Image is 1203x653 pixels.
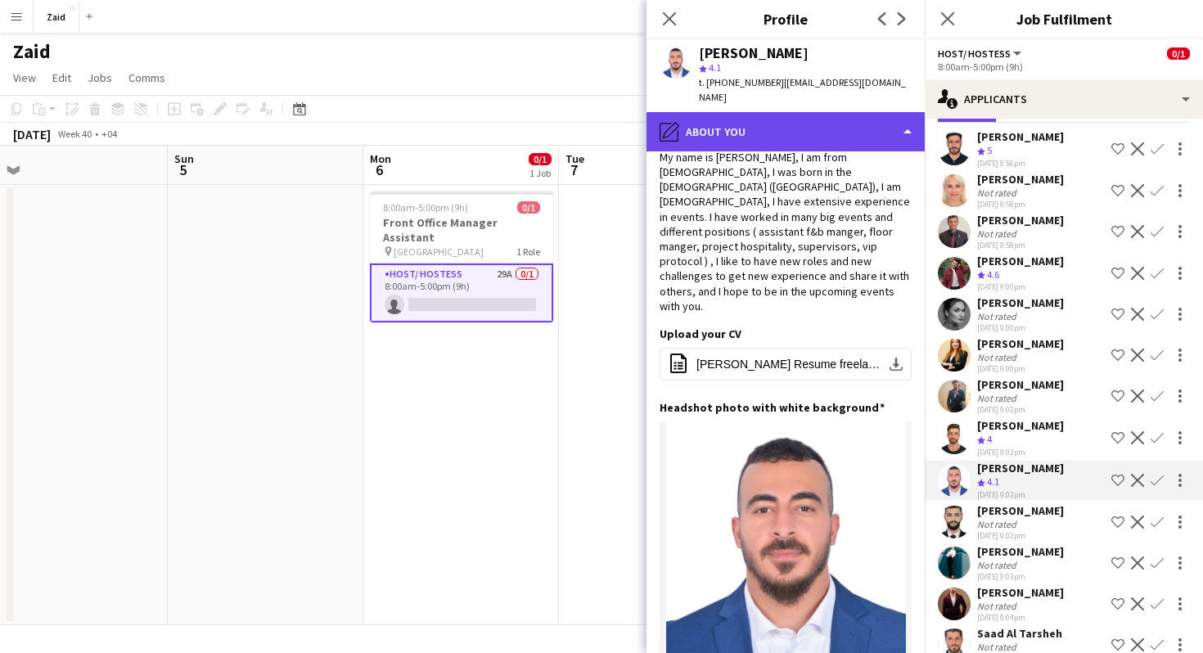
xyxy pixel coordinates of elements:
[977,585,1064,600] div: [PERSON_NAME]
[977,322,1064,333] div: [DATE] 9:00pm
[977,447,1064,457] div: [DATE] 9:02pm
[46,67,78,88] a: Edit
[699,46,809,61] div: [PERSON_NAME]
[174,151,194,166] span: Sun
[529,167,551,179] div: 1 Job
[977,461,1064,475] div: [PERSON_NAME]
[7,67,43,88] a: View
[977,626,1062,641] div: Saad Al Tarsheh
[977,295,1064,310] div: [PERSON_NAME]
[172,160,194,179] span: 5
[987,433,992,445] span: 4
[394,245,484,258] span: [GEOGRAPHIC_DATA]
[696,358,881,371] span: [PERSON_NAME] Resume freelancer copy.pdf
[977,571,1064,582] div: [DATE] 9:03pm
[977,187,1020,199] div: Not rated
[1167,47,1190,60] span: 0/1
[370,191,553,322] app-job-card: 8:00am-5:00pm (9h)0/1Front Office Manager Assistant [GEOGRAPHIC_DATA]1 RoleHost/ Hostess29A0/18:0...
[977,158,1064,169] div: [DATE] 8:56pm
[977,240,1064,250] div: [DATE] 8:58pm
[977,310,1020,322] div: Not rated
[987,144,992,156] span: 5
[660,150,912,313] div: My name is [PERSON_NAME], I am from [DEMOGRAPHIC_DATA], I was born in the [DEMOGRAPHIC_DATA] ([GE...
[367,160,391,179] span: 6
[977,363,1064,374] div: [DATE] 9:00pm
[699,76,784,88] span: t. [PHONE_NUMBER]
[977,404,1064,415] div: [DATE] 9:02pm
[977,641,1020,653] div: Not rated
[977,227,1020,240] div: Not rated
[370,215,553,245] h3: Front Office Manager Assistant
[13,126,51,142] div: [DATE]
[370,263,553,322] app-card-role: Host/ Hostess29A0/18:00am-5:00pm (9h)
[938,47,1011,60] span: Host/ Hostess
[987,268,999,281] span: 4.6
[977,213,1064,227] div: [PERSON_NAME]
[565,151,584,166] span: Tue
[660,348,912,381] button: [PERSON_NAME] Resume freelancer copy.pdf
[987,475,999,488] span: 4.1
[977,418,1064,433] div: [PERSON_NAME]
[938,61,1190,73] div: 8:00am-5:00pm (9h)
[977,172,1064,187] div: [PERSON_NAME]
[925,8,1203,29] h3: Job Fulfilment
[13,70,36,85] span: View
[660,326,741,341] h3: Upload your CV
[977,281,1064,292] div: [DATE] 9:00pm
[54,128,95,140] span: Week 40
[34,1,79,33] button: Zaid
[977,612,1064,623] div: [DATE] 9:04pm
[101,128,117,140] div: +04
[977,600,1020,612] div: Not rated
[977,544,1064,559] div: [PERSON_NAME]
[925,79,1203,119] div: Applicants
[977,503,1064,518] div: [PERSON_NAME]
[699,76,906,103] span: | [EMAIL_ADDRESS][DOMAIN_NAME]
[647,112,925,151] div: About you
[81,67,119,88] a: Jobs
[938,47,1024,60] button: Host/ Hostess
[529,153,552,165] span: 0/1
[977,392,1020,404] div: Not rated
[88,70,112,85] span: Jobs
[647,8,925,29] h3: Profile
[977,518,1020,530] div: Not rated
[13,39,51,64] h1: Zaid
[383,201,468,214] span: 8:00am-5:00pm (9h)
[52,70,71,85] span: Edit
[977,336,1064,351] div: [PERSON_NAME]
[660,400,885,415] h3: Headshot photo with white background
[977,199,1064,209] div: [DATE] 8:58pm
[977,351,1020,363] div: Not rated
[709,61,721,74] span: 4.1
[977,129,1064,144] div: [PERSON_NAME]
[370,151,391,166] span: Mon
[977,489,1064,500] div: [DATE] 9:02pm
[977,377,1064,392] div: [PERSON_NAME]
[122,67,172,88] a: Comms
[977,559,1020,571] div: Not rated
[517,201,540,214] span: 0/1
[977,254,1064,268] div: [PERSON_NAME]
[516,245,540,258] span: 1 Role
[977,530,1064,541] div: [DATE] 9:02pm
[128,70,165,85] span: Comms
[563,160,584,179] span: 7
